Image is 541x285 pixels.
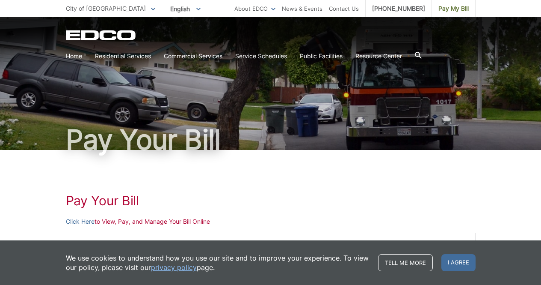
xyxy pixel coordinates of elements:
[234,4,275,13] a: About EDCO
[95,51,151,61] a: Residential Services
[441,254,476,271] span: I agree
[282,4,322,13] a: News & Events
[66,217,476,226] p: to View, Pay, and Manage Your Bill Online
[438,4,469,13] span: Pay My Bill
[66,217,95,226] a: Click Here
[66,30,137,40] a: EDCD logo. Return to the homepage.
[66,126,476,153] h1: Pay Your Bill
[66,5,146,12] span: City of [GEOGRAPHIC_DATA]
[300,51,343,61] a: Public Facilities
[355,51,402,61] a: Resource Center
[164,51,222,61] a: Commercial Services
[164,2,207,16] span: English
[329,4,359,13] a: Contact Us
[235,51,287,61] a: Service Schedules
[66,193,476,208] h1: Pay Your Bill
[66,51,82,61] a: Home
[151,263,197,272] a: privacy policy
[66,253,370,272] p: We use cookies to understand how you use our site and to improve your experience. To view our pol...
[378,254,433,271] a: Tell me more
